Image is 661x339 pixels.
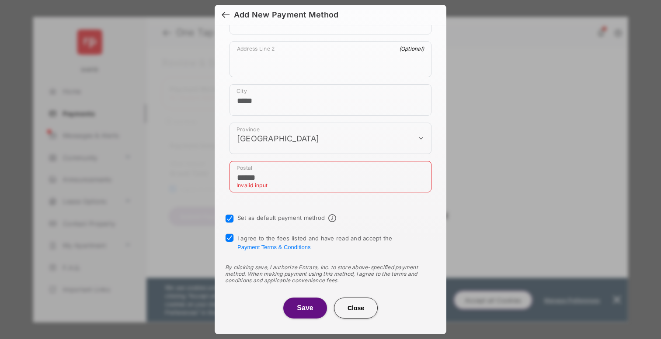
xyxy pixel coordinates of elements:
div: payment_method_screening[postal_addresses][postalCode] [230,161,431,192]
label: Set as default payment method [237,214,325,221]
div: Add New Payment Method [234,10,338,20]
div: payment_method_screening[postal_addresses][administrativeArea] [230,123,431,154]
button: Close [334,298,378,318]
button: I agree to the fees listed and have read and accept the [237,244,310,250]
div: payment_method_screening[postal_addresses][addressLine2] [230,41,431,77]
button: Save [283,298,327,318]
span: I agree to the fees listed and have read and accept the [237,235,393,250]
div: payment_method_screening[postal_addresses][locality] [230,84,431,116]
span: Default payment method info [328,214,336,222]
div: By clicking save, I authorize Entrata, Inc. to store above-specified payment method. When making ... [225,264,436,284]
